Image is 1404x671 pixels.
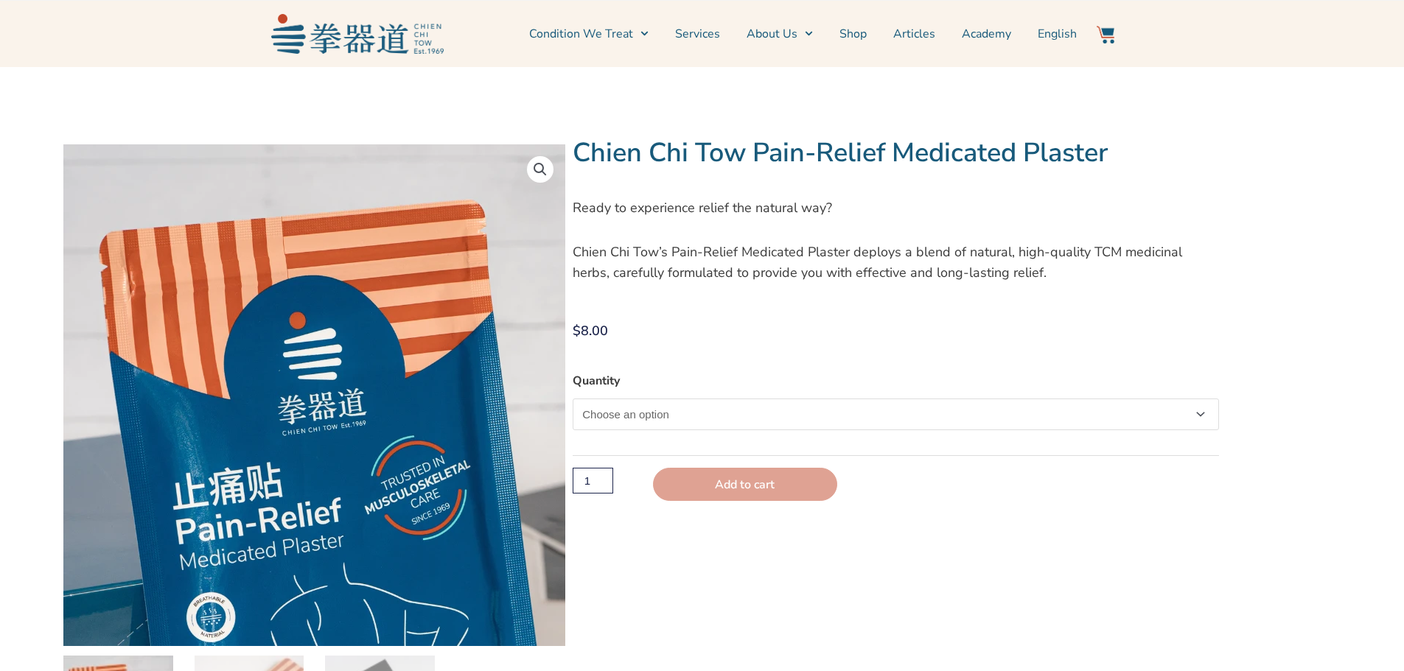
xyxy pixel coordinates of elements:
h1: Chien Chi Tow Pain-Relief Medicated Plaster [573,137,1218,169]
img: Website Icon-03 [1097,26,1114,43]
label: Quantity [573,373,620,389]
p: Chien Chi Tow’s Pain-Relief Medicated Plaster deploys a blend of natural, high-quality TCM medici... [573,242,1218,283]
a: View full-screen image gallery [527,156,553,183]
span: English [1038,25,1077,43]
button: Add to cart [653,468,837,501]
span: $ [573,322,581,340]
bdi: 8.00 [573,322,608,340]
p: Ready to experience relief the natural way? [573,197,1218,218]
a: About Us [747,15,813,52]
a: Condition We Treat [529,15,649,52]
a: Academy [962,15,1011,52]
nav: Menu [451,15,1078,52]
a: English [1038,15,1077,52]
a: Shop [839,15,867,52]
a: Services [675,15,720,52]
a: Articles [893,15,935,52]
input: Product quantity [573,468,612,493]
